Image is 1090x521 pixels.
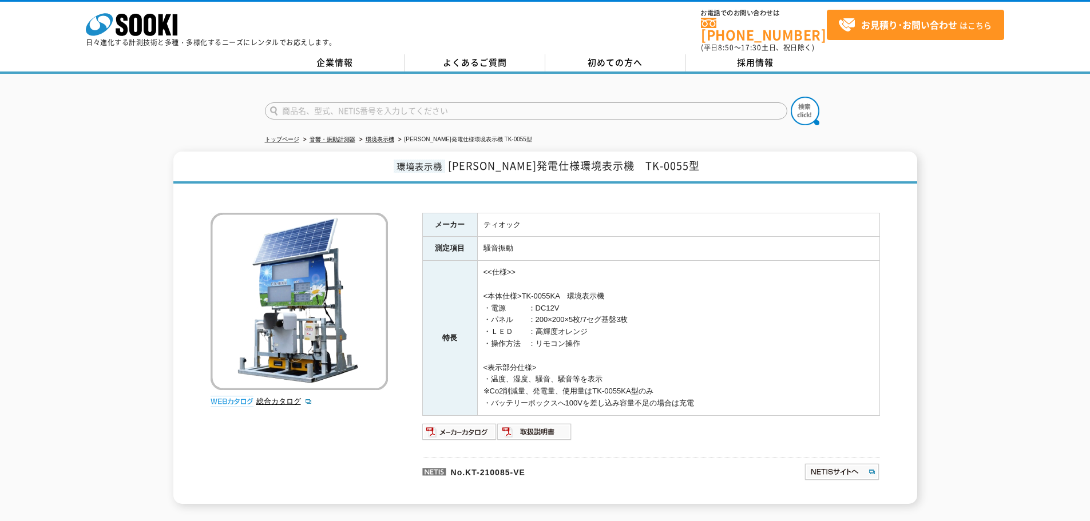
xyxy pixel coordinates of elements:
[422,237,477,261] th: 測定項目
[477,213,879,237] td: ティオック
[701,10,827,17] span: お電話でのお問い合わせは
[394,160,445,173] span: 環境表示機
[265,54,405,71] a: 企業情報
[791,97,819,125] img: btn_search.png
[838,17,992,34] span: はこちら
[861,18,957,31] strong: お見積り･お問い合わせ
[804,463,880,481] img: NETISサイトへ
[256,397,312,405] a: 総合カタログ
[477,261,879,416] td: <<仕様>> <本体仕様>TK-0055KA 環境表示機 ・電源 ：DC12V ・パネル ：200×200×5枚/7セグ基盤3枚 ・ＬＥＤ ：高輝度オレンジ ・操作方法 ：リモコン操作 <表示部...
[422,423,497,441] img: メーカーカタログ
[366,136,394,142] a: 環境表示機
[701,42,814,53] span: (平日 ～ 土日、祝日除く)
[86,39,336,46] p: 日々進化する計測技術と多種・多様化するニーズにレンタルでお応えします。
[310,136,355,142] a: 音響・振動計測器
[265,102,787,120] input: 商品名、型式、NETIS番号を入力してください
[718,42,734,53] span: 8:50
[497,430,572,439] a: 取扱説明書
[422,430,497,439] a: メーカーカタログ
[211,396,253,407] img: webカタログ
[497,423,572,441] img: 取扱説明書
[827,10,1004,40] a: お見積り･お問い合わせはこちら
[701,18,827,41] a: [PHONE_NUMBER]
[448,158,700,173] span: [PERSON_NAME]発電仕様環境表示機 TK-0055型
[422,457,693,484] p: No.KT-210085-VE
[741,42,762,53] span: 17:30
[211,213,388,390] img: 太陽光発電仕様環境表示機 TK-0055型
[422,261,477,416] th: 特長
[545,54,685,71] a: 初めての方へ
[422,213,477,237] th: メーカー
[405,54,545,71] a: よくあるご質問
[477,237,879,261] td: 騒音振動
[396,134,532,146] li: [PERSON_NAME]発電仕様環境表示機 TK-0055型
[588,56,643,69] span: 初めての方へ
[265,136,299,142] a: トップページ
[685,54,826,71] a: 採用情報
